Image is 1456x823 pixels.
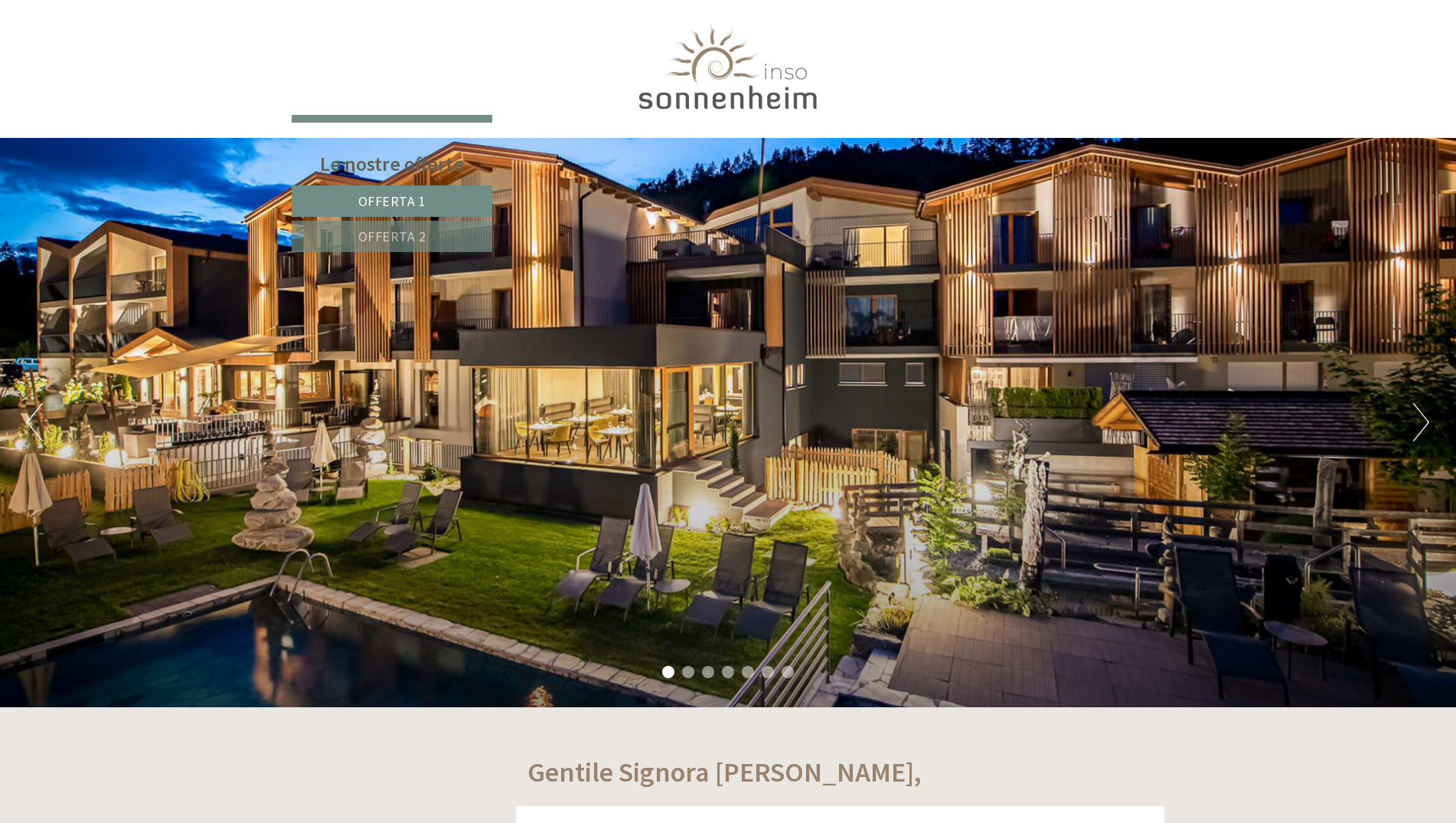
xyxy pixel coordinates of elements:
div: Le nostre offerte [292,149,492,178]
button: Previous [27,403,43,441]
h1: Gentile Signora [PERSON_NAME], [527,757,922,788]
button: Next [1413,403,1429,441]
span: Offerta 2 [358,228,426,245]
span: Offerta 1 [358,192,426,210]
